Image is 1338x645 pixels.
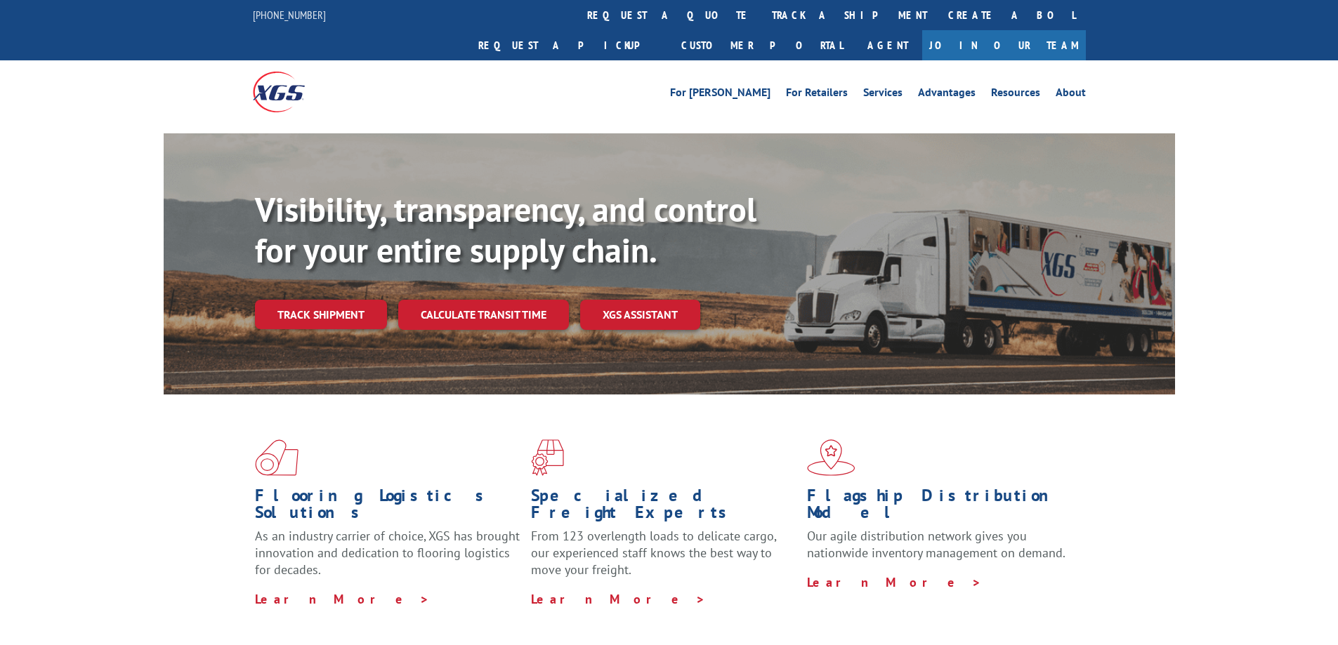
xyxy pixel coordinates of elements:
a: Learn More > [807,574,982,590]
span: Our agile distribution network gives you nationwide inventory management on demand. [807,528,1065,561]
a: Calculate transit time [398,300,569,330]
a: Customer Portal [671,30,853,60]
h1: Flagship Distribution Model [807,487,1073,528]
a: Resources [991,87,1040,102]
a: Track shipment [255,300,387,329]
a: For [PERSON_NAME] [670,87,770,102]
p: From 123 overlength loads to delicate cargo, our experienced staff knows the best way to move you... [531,528,796,590]
a: Services [863,87,903,102]
a: Agent [853,30,922,60]
a: For Retailers [786,87,848,102]
a: Join Our Team [922,30,1086,60]
img: xgs-icon-total-supply-chain-intelligence-red [255,439,299,476]
b: Visibility, transparency, and control for your entire supply chain. [255,187,756,272]
a: About [1056,87,1086,102]
a: Learn More > [255,591,430,607]
a: [PHONE_NUMBER] [253,8,326,22]
a: Advantages [918,87,976,102]
h1: Flooring Logistics Solutions [255,487,520,528]
a: Request a pickup [468,30,671,60]
h1: Specialized Freight Experts [531,487,796,528]
a: Learn More > [531,591,706,607]
img: xgs-icon-focused-on-flooring-red [531,439,564,476]
a: XGS ASSISTANT [580,300,700,330]
img: xgs-icon-flagship-distribution-model-red [807,439,855,476]
span: As an industry carrier of choice, XGS has brought innovation and dedication to flooring logistics... [255,528,520,578]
